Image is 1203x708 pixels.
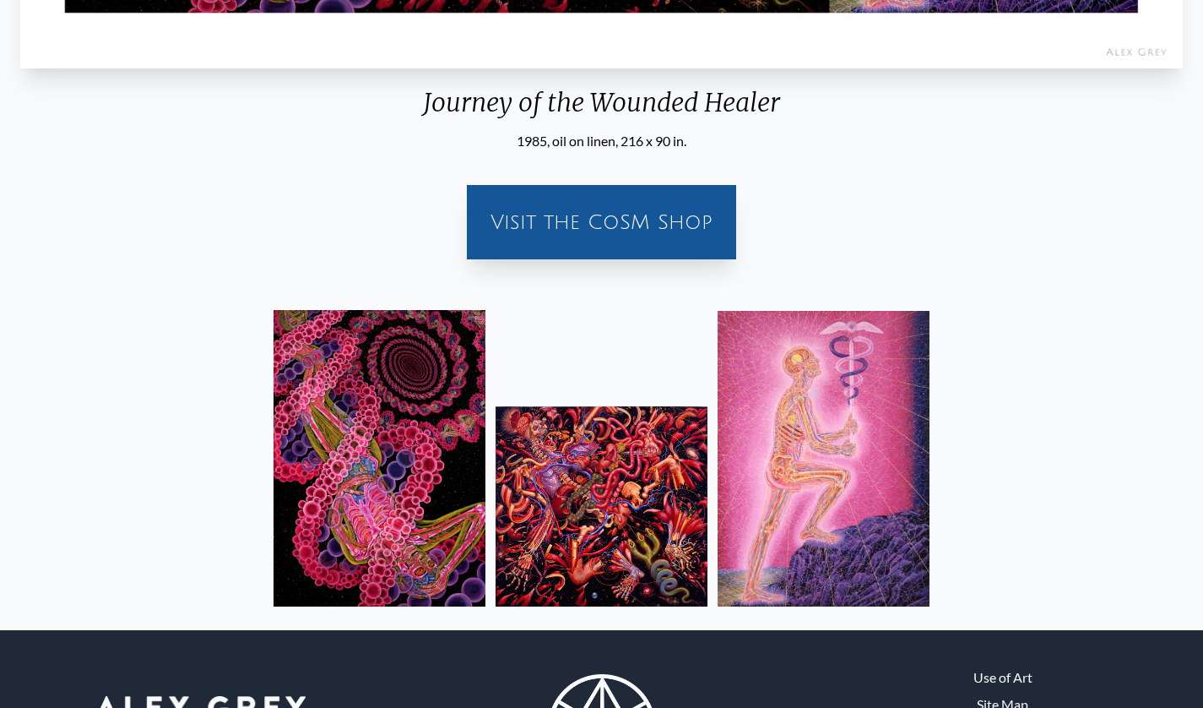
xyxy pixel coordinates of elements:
img: Journey of the Wounded Healer · 1 [274,310,485,607]
img: Journey of the Wounded Healer · 3 [718,311,929,607]
div: 1985, oil on linen, 216 x 90 in. [14,131,1189,151]
a: Use of Art [973,667,1032,688]
a: Visit the CoSM Shop [477,195,726,249]
img: Journey of the Wounded Healer · 2 [496,406,707,607]
div: Journey of the Wounded Healer [14,87,1189,131]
